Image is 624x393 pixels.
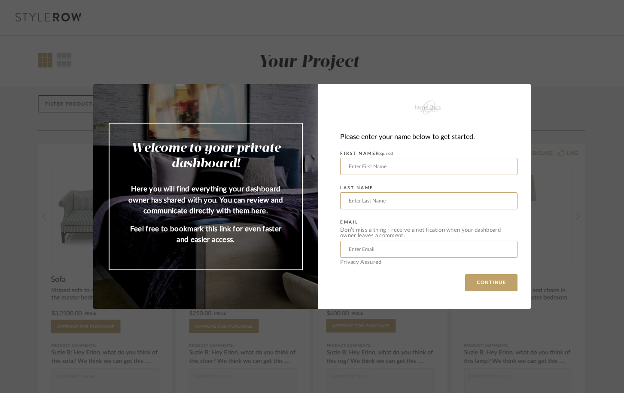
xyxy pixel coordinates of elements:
[376,151,393,156] span: Required
[127,184,285,217] p: Here you will find everything your dashboard owner has shared with you. You can review and commun...
[340,260,517,265] div: Privacy Assured
[127,141,285,172] h2: Welcome to your private dashboard!
[340,158,517,175] input: Enter First Name
[340,185,374,190] label: LAST NAME
[340,151,393,156] label: FIRST NAME
[340,131,517,143] div: Please enter your name below to get started.
[127,224,285,245] p: Feel free to bookmark this link for even faster and easier access.
[340,192,517,209] input: Enter Last Name
[340,241,517,258] input: Enter Email
[465,274,517,291] button: CONTINUE
[340,220,359,225] label: EMAIL
[340,227,517,239] div: Don’t miss a thing - receive a notification when your dashboard owner leaves a comment.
